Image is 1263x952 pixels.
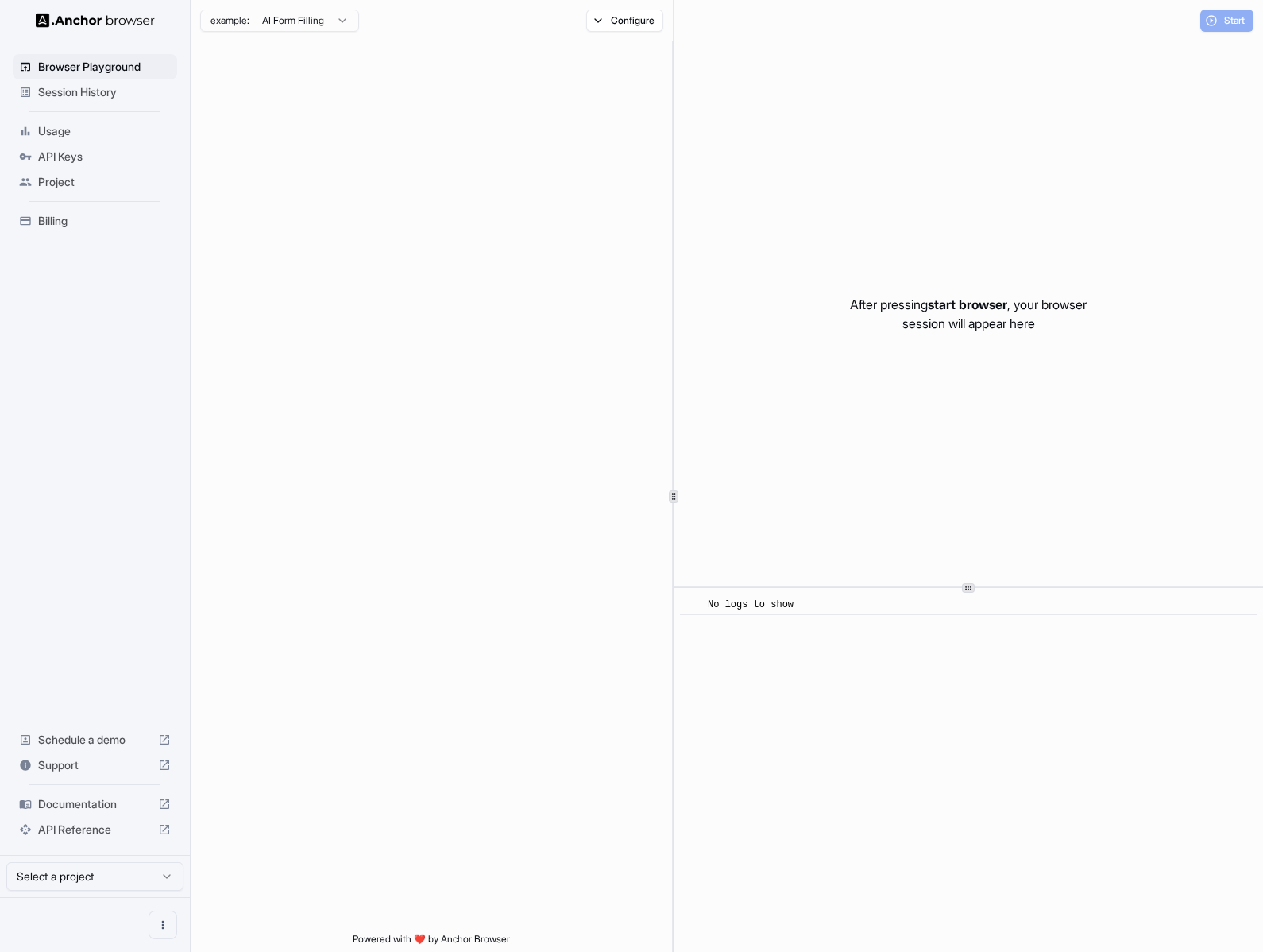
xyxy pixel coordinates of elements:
span: Schedule a demo [38,732,152,748]
span: Usage [38,123,171,139]
img: Anchor Logo [36,13,155,28]
span: Billing [38,213,171,229]
span: Project [38,174,171,190]
div: Browser Playground [13,54,177,79]
div: Billing [13,208,177,234]
div: API Keys [13,144,177,169]
button: Configure [586,10,663,32]
span: No logs to show [708,599,794,610]
button: Open menu [149,911,177,939]
div: Usage [13,118,177,144]
span: ​ [688,597,696,613]
span: Session History [38,84,171,100]
span: API Reference [38,822,152,838]
div: Schedule a demo [13,727,177,753]
span: Documentation [38,796,152,812]
span: start browser [928,296,1007,312]
p: After pressing , your browser session will appear here [850,295,1087,333]
div: API Reference [13,817,177,842]
span: Powered with ❤️ by Anchor Browser [353,933,510,952]
span: Support [38,757,152,773]
div: Support [13,753,177,778]
div: Documentation [13,791,177,817]
span: Browser Playground [38,59,171,75]
span: example: [210,14,249,27]
span: API Keys [38,149,171,164]
div: Project [13,169,177,195]
div: Session History [13,79,177,105]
